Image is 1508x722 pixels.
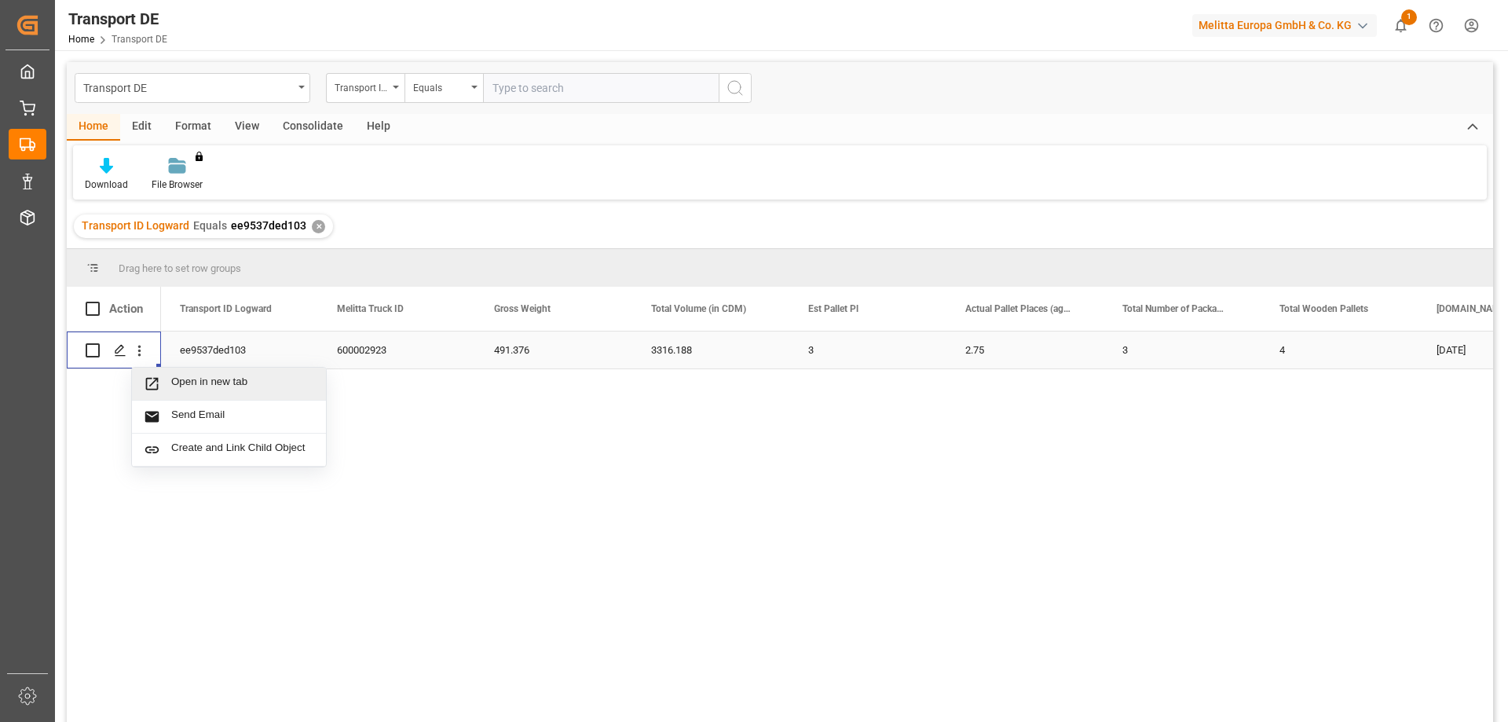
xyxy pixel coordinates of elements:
[326,73,404,103] button: open menu
[82,219,189,232] span: Transport ID Logward
[632,332,789,368] div: 3316.188
[163,114,223,141] div: Format
[404,73,483,103] button: open menu
[67,114,120,141] div: Home
[68,7,167,31] div: Transport DE
[1418,8,1454,43] button: Help Center
[1192,14,1377,37] div: Melitta Europa GmbH & Co. KG
[67,332,161,369] div: Press SPACE to select this row.
[475,332,632,368] div: 491.376
[312,220,325,233] div: ✕
[651,303,746,314] span: Total Volume (in CDM)
[231,219,306,232] span: ee9537ded103
[1279,303,1368,314] span: Total Wooden Pallets
[271,114,355,141] div: Consolidate
[1192,10,1383,40] button: Melitta Europa GmbH & Co. KG
[223,114,271,141] div: View
[946,332,1104,368] div: 2.75
[789,332,946,368] div: 3
[1383,8,1418,43] button: show 1 new notifications
[494,303,551,314] span: Gross Weight
[335,77,388,95] div: Transport ID Logward
[180,303,272,314] span: Transport ID Logward
[413,77,467,95] div: Equals
[318,332,475,368] div: 600002923
[193,219,227,232] span: Equals
[808,303,858,314] span: Est Pallet Pl
[75,73,310,103] button: open menu
[1261,332,1418,368] div: 4
[119,262,241,274] span: Drag here to set row groups
[120,114,163,141] div: Edit
[1122,303,1228,314] span: Total Number of Packages (VepoDE)
[337,303,404,314] span: Melitta Truck ID
[109,302,143,316] div: Action
[355,114,402,141] div: Help
[1104,332,1261,368] div: 3
[965,303,1071,314] span: Actual Pallet Places (aggregation)
[161,332,318,368] div: ee9537ded103
[83,77,293,97] div: Transport DE
[719,73,752,103] button: search button
[1401,9,1417,25] span: 1
[85,178,128,192] div: Download
[483,73,719,103] input: Type to search
[68,34,94,45] a: Home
